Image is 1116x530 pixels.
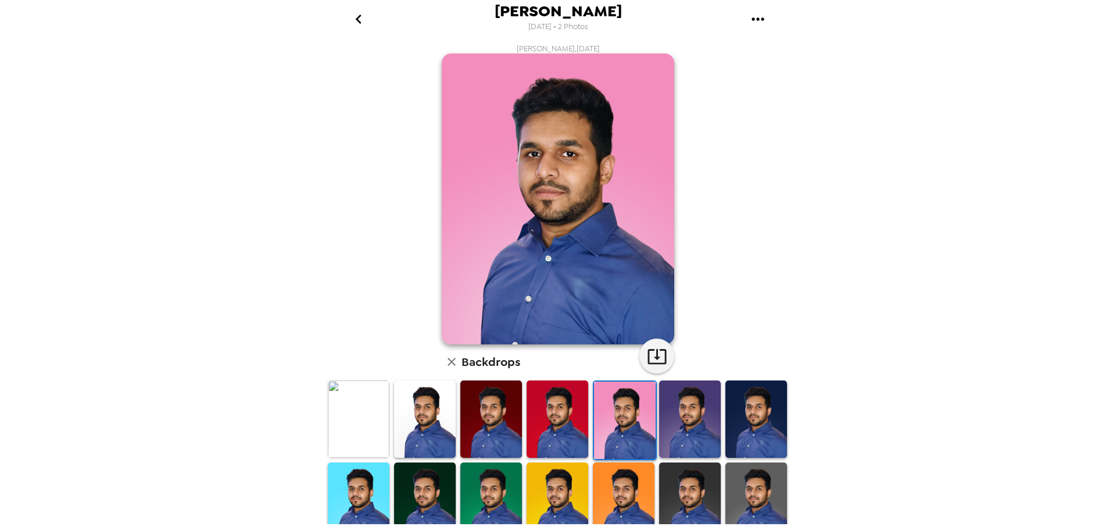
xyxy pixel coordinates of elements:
[528,19,588,35] span: [DATE] • 2 Photos
[462,353,520,371] h6: Backdrops
[442,54,674,344] img: user
[495,3,622,19] span: [PERSON_NAME]
[517,44,600,54] span: [PERSON_NAME] , [DATE]
[328,380,389,458] img: Original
